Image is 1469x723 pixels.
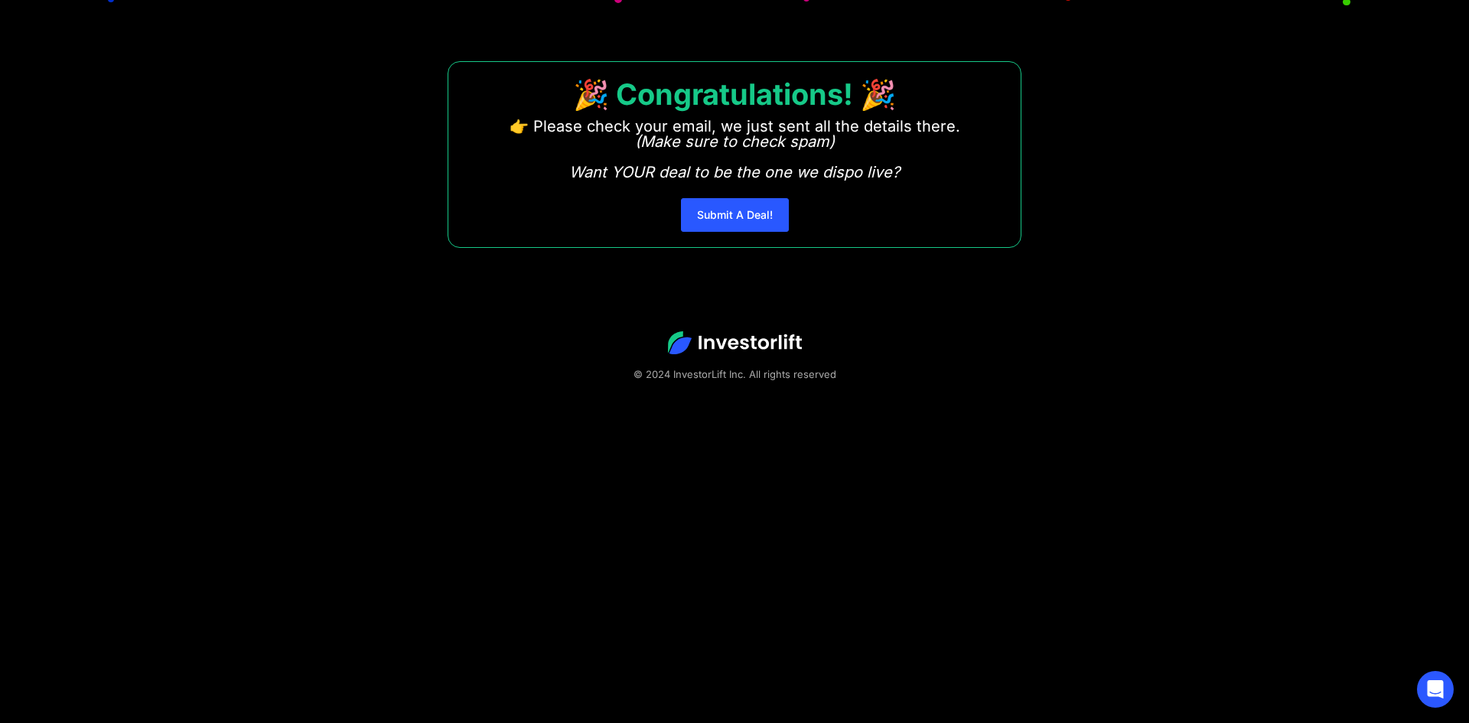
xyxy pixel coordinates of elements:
p: 👉 Please check your email, we just sent all the details there. ‍ [510,119,960,180]
strong: 🎉 Congratulations! 🎉 [573,77,896,112]
a: Submit A Deal! [681,198,789,232]
div: © 2024 InvestorLift Inc. All rights reserved [54,366,1415,382]
em: (Make sure to check spam) Want YOUR deal to be the one we dispo live? [569,132,900,181]
div: Open Intercom Messenger [1417,671,1454,708]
